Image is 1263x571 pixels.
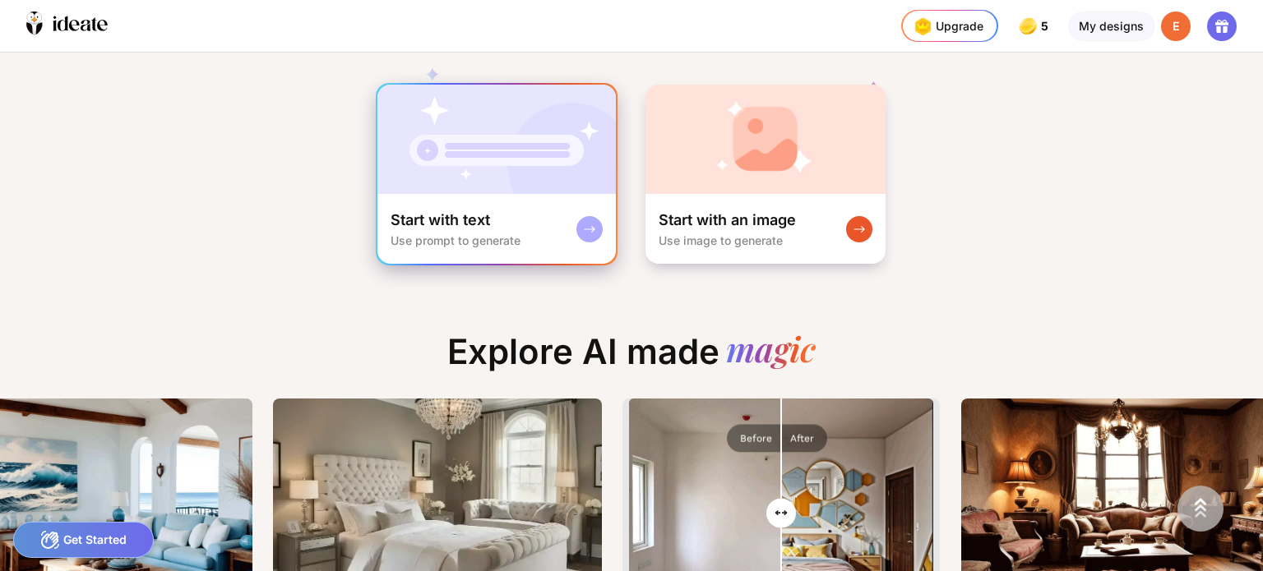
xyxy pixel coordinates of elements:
[659,233,783,247] div: Use image to generate
[726,331,816,372] div: magic
[13,522,154,558] div: Get Started
[1041,20,1052,33] span: 5
[645,85,886,194] img: startWithImageCardBg.jpg
[909,13,936,39] img: upgrade-nav-btn-icon.gif
[391,210,490,230] div: Start with text
[391,233,520,247] div: Use prompt to generate
[659,210,796,230] div: Start with an image
[909,13,983,39] div: Upgrade
[434,331,829,385] div: Explore AI made
[377,85,616,194] img: startWithTextCardBg.jpg
[1161,12,1191,41] div: E
[1068,12,1154,41] div: My designs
